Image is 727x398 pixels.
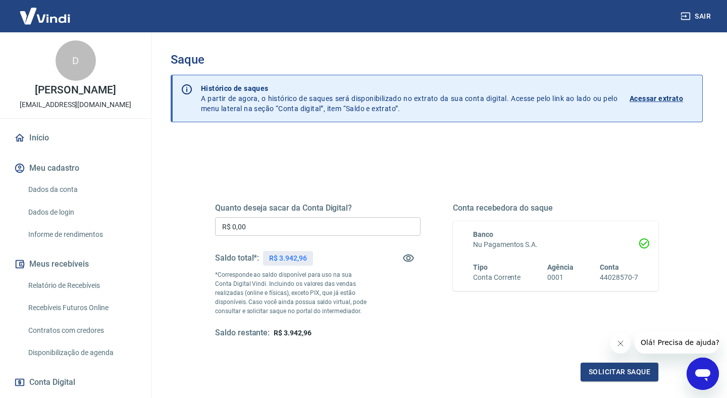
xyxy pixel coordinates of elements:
button: Solicitar saque [581,363,658,381]
button: Meus recebíveis [12,253,139,275]
p: A partir de agora, o histórico de saques será disponibilizado no extrato da sua conta digital. Ac... [201,83,617,114]
button: Meu cadastro [12,157,139,179]
img: Vindi [12,1,78,31]
h5: Saldo restante: [215,328,270,338]
h6: 0001 [547,272,574,283]
h6: Conta Corrente [473,272,521,283]
p: [EMAIL_ADDRESS][DOMAIN_NAME] [20,99,131,110]
a: Informe de rendimentos [24,224,139,245]
span: Conta [600,263,619,271]
a: Dados da conta [24,179,139,200]
a: Início [12,127,139,149]
h5: Conta recebedora do saque [453,203,658,213]
h3: Saque [171,53,703,67]
button: Sair [679,7,715,26]
a: Contratos com credores [24,320,139,341]
a: Dados de login [24,202,139,223]
p: R$ 3.942,96 [269,253,306,264]
button: Conta Digital [12,371,139,393]
a: Recebíveis Futuros Online [24,297,139,318]
h5: Quanto deseja sacar da Conta Digital? [215,203,421,213]
h5: Saldo total*: [215,253,259,263]
span: Tipo [473,263,488,271]
h6: 44028570-7 [600,272,638,283]
p: Histórico de saques [201,83,617,93]
span: Agência [547,263,574,271]
a: Relatório de Recebíveis [24,275,139,296]
div: D [56,40,96,81]
iframe: Botão para abrir a janela de mensagens [687,358,719,390]
iframe: Fechar mensagem [610,333,631,354]
span: Olá! Precisa de ajuda? [6,7,85,15]
p: [PERSON_NAME] [35,85,116,95]
h6: Nu Pagamentos S.A. [473,239,638,250]
p: *Corresponde ao saldo disponível para uso na sua Conta Digital Vindi. Incluindo os valores das ve... [215,270,369,316]
a: Acessar extrato [630,83,694,114]
p: Acessar extrato [630,93,683,104]
a: Disponibilização de agenda [24,342,139,363]
iframe: Mensagem da empresa [635,331,719,354]
span: R$ 3.942,96 [274,329,311,337]
span: Banco [473,230,493,238]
